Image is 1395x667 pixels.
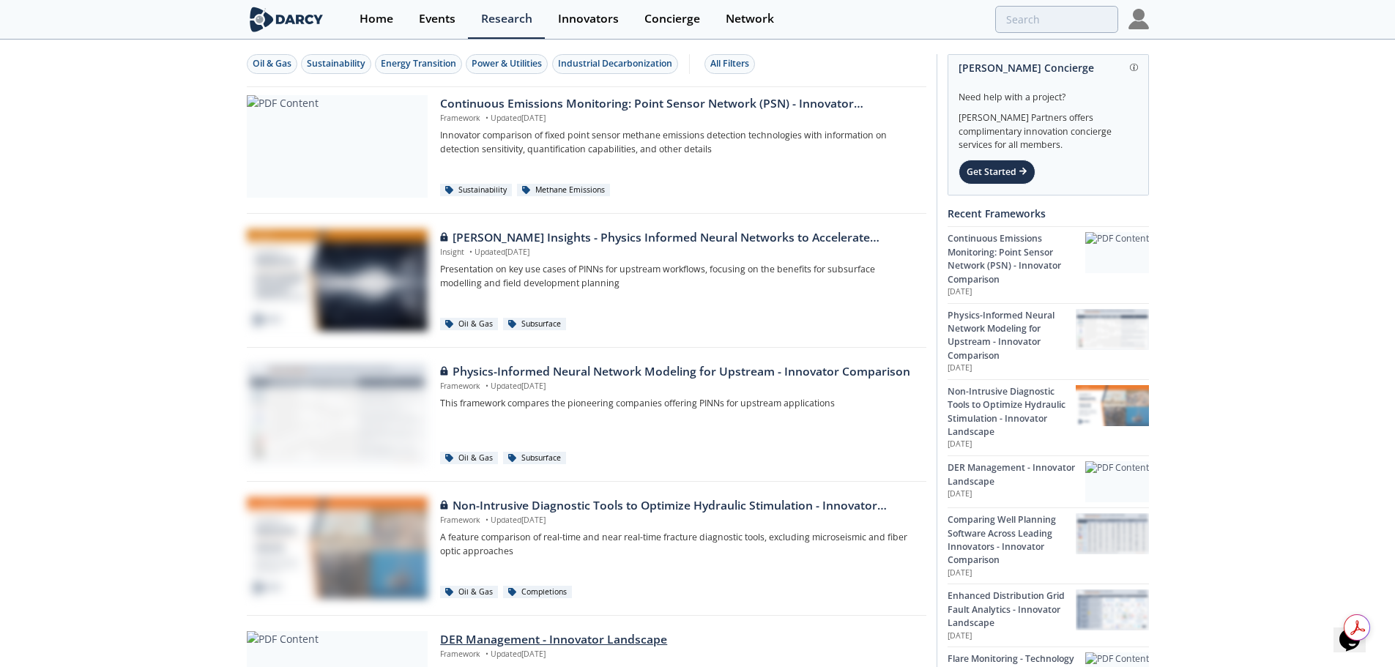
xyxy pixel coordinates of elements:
p: Framework Updated [DATE] [440,381,915,392]
span: • [483,649,491,659]
p: Framework Updated [DATE] [440,515,915,526]
p: [DATE] [948,488,1085,500]
div: All Filters [710,57,749,70]
div: Sustainability [307,57,365,70]
p: [DATE] [948,439,1076,450]
a: Enhanced Distribution Grid Fault Analytics - Innovator Landscape [DATE] Enhanced Distribution Gri... [948,584,1149,646]
p: Framework Updated [DATE] [440,113,915,124]
img: logo-wide.svg [247,7,327,32]
div: Network [726,13,774,25]
a: DER Management - Innovator Landscape [DATE] PDF Content [948,455,1149,507]
div: Get Started [959,160,1035,185]
div: Physics-Informed Neural Network Modeling for Upstream - Innovator Comparison [440,363,915,381]
a: PDF Content Continuous Emissions Monitoring: Point Sensor Network (PSN) - Innovator Comparison Fr... [247,95,926,198]
div: [PERSON_NAME] Partners offers complimentary innovation concierge services for all members. [959,104,1138,152]
div: Home [360,13,393,25]
p: Insight Updated [DATE] [440,247,915,258]
p: [DATE] [948,362,1076,374]
p: Framework Updated [DATE] [440,649,915,660]
div: DER Management - Innovator Landscape [948,461,1085,488]
div: Oil & Gas [253,57,291,70]
div: Concierge [644,13,700,25]
a: Darcy Insights - Physics Informed Neural Networks to Accelerate Subsurface Scenario Analysis prev... [247,229,926,332]
a: Physics-Informed Neural Network Modeling for Upstream - Innovator Comparison [DATE] Physics-Infor... [948,303,1149,379]
p: This framework compares the pioneering companies offering PINNs for upstream applications [440,397,915,410]
div: Recent Frameworks [948,201,1149,226]
div: Sustainability [440,184,512,197]
div: Power & Utilities [472,57,542,70]
p: A feature comparison of real-time and near real-time fracture diagnostic tools, excluding microse... [440,531,915,558]
button: Sustainability [301,54,371,74]
p: Innovator comparison of fixed point sensor methane emissions detection technologies with informat... [440,129,915,156]
div: Research [481,13,532,25]
a: Physics-Informed Neural Network Modeling for Upstream - Innovator Comparison preview Physics-Info... [247,363,926,466]
div: Methane Emissions [517,184,610,197]
div: Continuous Emissions Monitoring: Point Sensor Network (PSN) - Innovator Comparison [948,232,1085,286]
div: Oil & Gas [440,586,498,599]
div: Non-Intrusive Diagnostic Tools to Optimize Hydraulic Stimulation - Innovator Landscape [948,385,1076,439]
div: Industrial Decarbonization [558,57,672,70]
div: Oil & Gas [440,452,498,465]
div: Completions [503,586,572,599]
div: Energy Transition [381,57,456,70]
a: Comparing Well Planning Software Across Leading Innovators - Innovator Comparison [DATE] Comparin... [948,507,1149,584]
div: Comparing Well Planning Software Across Leading Innovators - Innovator Comparison [948,513,1076,567]
div: [PERSON_NAME] Insights - Physics Informed Neural Networks to Accelerate Subsurface Scenario Analysis [440,229,915,247]
span: • [483,113,491,123]
button: Power & Utilities [466,54,548,74]
span: • [483,515,491,525]
span: • [466,247,475,257]
p: [DATE] [948,567,1076,579]
div: Subsurface [503,318,566,331]
div: [PERSON_NAME] Concierge [959,55,1138,81]
iframe: chat widget [1333,608,1380,652]
button: Oil & Gas [247,54,297,74]
p: [DATE] [948,286,1085,298]
div: Events [419,13,455,25]
div: Need help with a project? [959,81,1138,104]
div: Continuous Emissions Monitoring: Point Sensor Network (PSN) - Innovator Comparison [440,95,915,113]
p: [DATE] [948,630,1076,642]
input: Advanced Search [995,6,1118,33]
button: Industrial Decarbonization [552,54,678,74]
div: Enhanced Distribution Grid Fault Analytics - Innovator Landscape [948,589,1076,630]
button: All Filters [704,54,755,74]
p: Presentation on key use cases of PINNs for upstream workflows, focusing on the benefits for subsu... [440,263,915,290]
div: Physics-Informed Neural Network Modeling for Upstream - Innovator Comparison [948,309,1076,363]
button: Energy Transition [375,54,462,74]
div: Subsurface [503,452,566,465]
div: Non-Intrusive Diagnostic Tools to Optimize Hydraulic Stimulation - Innovator Landscape [440,497,915,515]
div: Oil & Gas [440,318,498,331]
a: Non-Intrusive Diagnostic Tools to Optimize Hydraulic Stimulation - Innovator Landscape [DATE] Non... [948,379,1149,455]
span: • [483,381,491,391]
div: Innovators [558,13,619,25]
div: DER Management - Innovator Landscape [440,631,915,649]
img: Profile [1128,9,1149,29]
img: information.svg [1130,64,1138,72]
a: Continuous Emissions Monitoring: Point Sensor Network (PSN) - Innovator Comparison [DATE] PDF Con... [948,226,1149,302]
a: Non-Intrusive Diagnostic Tools to Optimize Hydraulic Stimulation - Innovator Landscape preview No... [247,497,926,600]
